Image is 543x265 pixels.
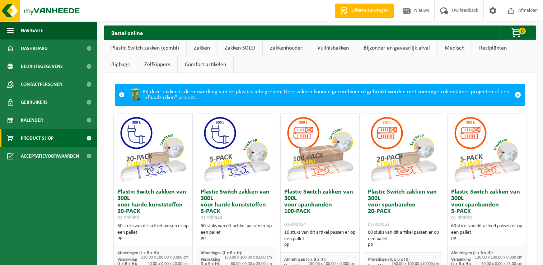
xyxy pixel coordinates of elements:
[511,84,525,106] a: Sluit melding
[437,40,472,56] a: Medisch
[284,113,356,185] img: 01-999954
[117,236,189,242] div: PP
[451,113,523,185] img: 01-999952
[201,236,272,242] div: PP
[451,223,523,242] div: 60 stuks van dit artikel passen er op een pallet
[310,40,356,56] a: Vuilnisbakken
[284,222,306,227] span: 01-999954
[284,257,326,262] span: Afmetingen (L x B x H):
[368,113,439,185] img: 01-999953
[451,215,473,221] span: 01-999952
[284,189,356,228] h3: Plastic Switch zakken van 300L voor spanbanden 100-PACK
[104,40,186,56] a: Plastic Switch zakken (combi)
[201,189,272,221] h3: Plastic Switch zakken van 300L voor harde kunststoffen 5-PACK
[284,229,356,249] div: 16 stuks van dit artikel passen er op een pallet
[21,111,43,129] span: Kalender
[128,84,511,106] div: Bij deze zakken is de verwerking van de plastics inbegrepen. Deze zakken kunnen gecombineerd gebr...
[350,7,390,14] span: Offerte aanvragen
[21,147,79,165] span: Acceptatievoorwaarden
[451,189,523,221] h3: Plastic Switch zakken van 300L voor spanbanden 5-PACK
[117,189,189,221] h3: Plastic Switch zakken van 300L voor harde kunststoffen 20-PACK
[141,255,189,260] span: 130.00 x 100.00 x 0.000 cm
[201,215,222,221] span: 01-999949
[217,40,262,56] a: Zakken SOLO
[117,215,139,221] span: 01-999950
[284,242,356,249] div: PP
[475,255,523,260] span: 130.00 x 100.00 x 0.000 cm
[21,75,62,93] span: Contactpersonen
[335,4,394,18] a: Offerte aanvragen
[451,236,523,242] div: PP
[224,255,272,260] span: 130.00 x 100.00 x 0.000 cm
[368,222,389,227] span: 01-999953
[368,189,439,228] h3: Plastic Switch zakken van 300L voor spanbanden 20-PACK
[201,113,272,185] img: 01-999949
[472,40,514,56] a: Recipiënten
[201,223,272,242] div: 60 stuks van dit artikel passen er op een pallet
[137,56,177,73] a: Zelfkippers
[117,113,189,185] img: 01-999950
[104,56,137,73] a: Bigbags
[201,251,242,255] span: Afmetingen (L x B x H):
[368,229,439,249] div: 60 stuks van dit artikel passen er op een pallet
[21,129,53,147] span: Product Shop
[21,39,48,57] span: Dashboard
[263,40,310,56] a: Zakkenhouder
[499,25,535,40] button: 0
[21,93,48,111] span: Gebruikers
[128,88,142,102] img: WB-0240-HPE-GN-50.png
[117,251,159,255] span: Afmetingen (L x B x H):
[187,40,217,56] a: Zakken
[368,257,409,262] span: Afmetingen (L x B x H):
[21,22,43,39] span: Navigatie
[21,57,63,75] span: Bedrijfsgegevens
[368,242,439,249] div: PP
[117,223,189,242] div: 60 stuks van dit artikel passen er op een pallet
[519,28,526,34] span: 0
[104,25,150,39] h2: Bestel online
[451,251,493,255] span: Afmetingen (L x B x H):
[178,56,233,73] a: Comfort artikelen
[356,40,437,56] a: Bijzonder en gevaarlijk afval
